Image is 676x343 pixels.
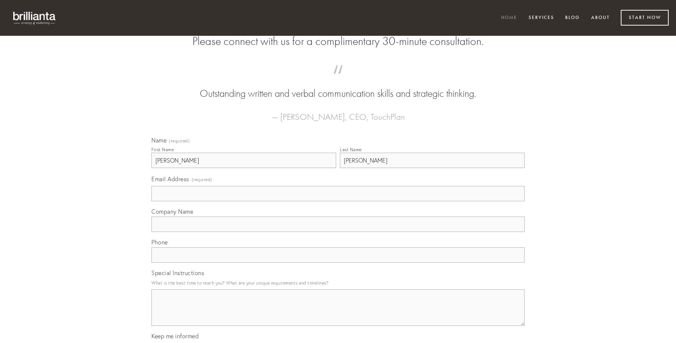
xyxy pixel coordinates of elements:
[192,175,212,184] span: (required)
[151,278,525,288] p: What is the best time to reach you? What are your unique requirements and timelines?
[151,175,189,183] span: Email Address
[524,12,559,24] a: Services
[163,101,513,124] figcaption: — [PERSON_NAME], CEO, TouchPlan
[586,12,615,24] a: About
[151,208,193,215] span: Company Name
[340,147,362,152] div: Last Name
[169,139,189,143] span: (required)
[151,147,174,152] div: First Name
[151,34,525,48] h2: Please connect with us for a complimentary 30-minute consultation.
[7,7,62,28] img: brillianta - research, strategy, marketing
[560,12,585,24] a: Blog
[151,269,204,277] span: Special Instructions
[151,239,168,246] span: Phone
[151,137,166,144] span: Name
[496,12,522,24] a: Home
[163,72,513,87] span: “
[621,10,669,26] a: Start Now
[163,72,513,101] blockquote: Outstanding written and verbal communication skills and strategic thinking.
[151,332,199,340] span: Keep me informed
